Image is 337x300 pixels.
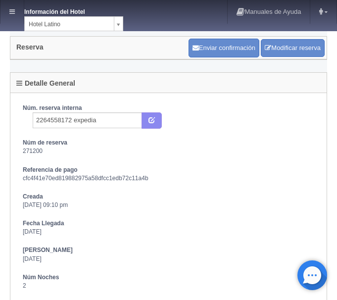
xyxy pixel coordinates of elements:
dt: Núm. reserva interna [23,104,314,112]
dt: Referencia de pago [23,166,314,174]
dt: Información del Hotel [24,5,103,16]
dd: [DATE] 09:10 pm [23,201,314,209]
dd: [DATE] [23,228,314,236]
dd: cfc4f41e70ed819882975a58dfcc1edb72c11a4b [23,174,314,183]
span: Hotel Latino [29,17,110,32]
a: Modificar reserva [261,39,325,57]
dt: Fecha Llegada [23,219,314,228]
dt: Núm de reserva [23,139,314,147]
h4: Detalle General [16,80,75,87]
dd: [DATE] [23,255,314,263]
dt: [PERSON_NAME] [23,246,314,254]
dd: 2 [23,282,314,290]
a: Hotel Latino [24,16,123,31]
dt: Creada [23,193,314,201]
h4: Reserva [16,44,44,51]
dt: Núm Noches [23,273,314,282]
dd: 271200 [23,147,314,155]
button: Enviar confirmación [189,39,259,57]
